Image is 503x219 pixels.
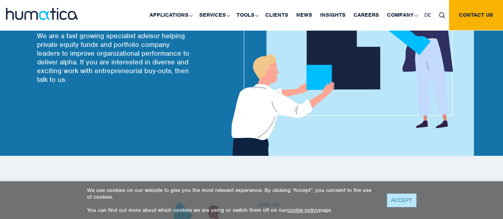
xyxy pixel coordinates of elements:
[6,8,78,20] img: logo
[87,207,377,213] p: You can find out more about which cookies we are using or switch them off on our page.
[37,31,192,84] p: We are a fast growing specialist advisor helping private equity funds and portfolio company leade...
[439,12,445,18] img: search_icon
[287,207,319,213] a: cookie policy
[424,12,431,18] span: DE
[387,194,416,207] a: ACCEPT
[87,187,377,200] p: We use cookies on our website to give you the most relevant experience. By clicking “Accept”, you...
